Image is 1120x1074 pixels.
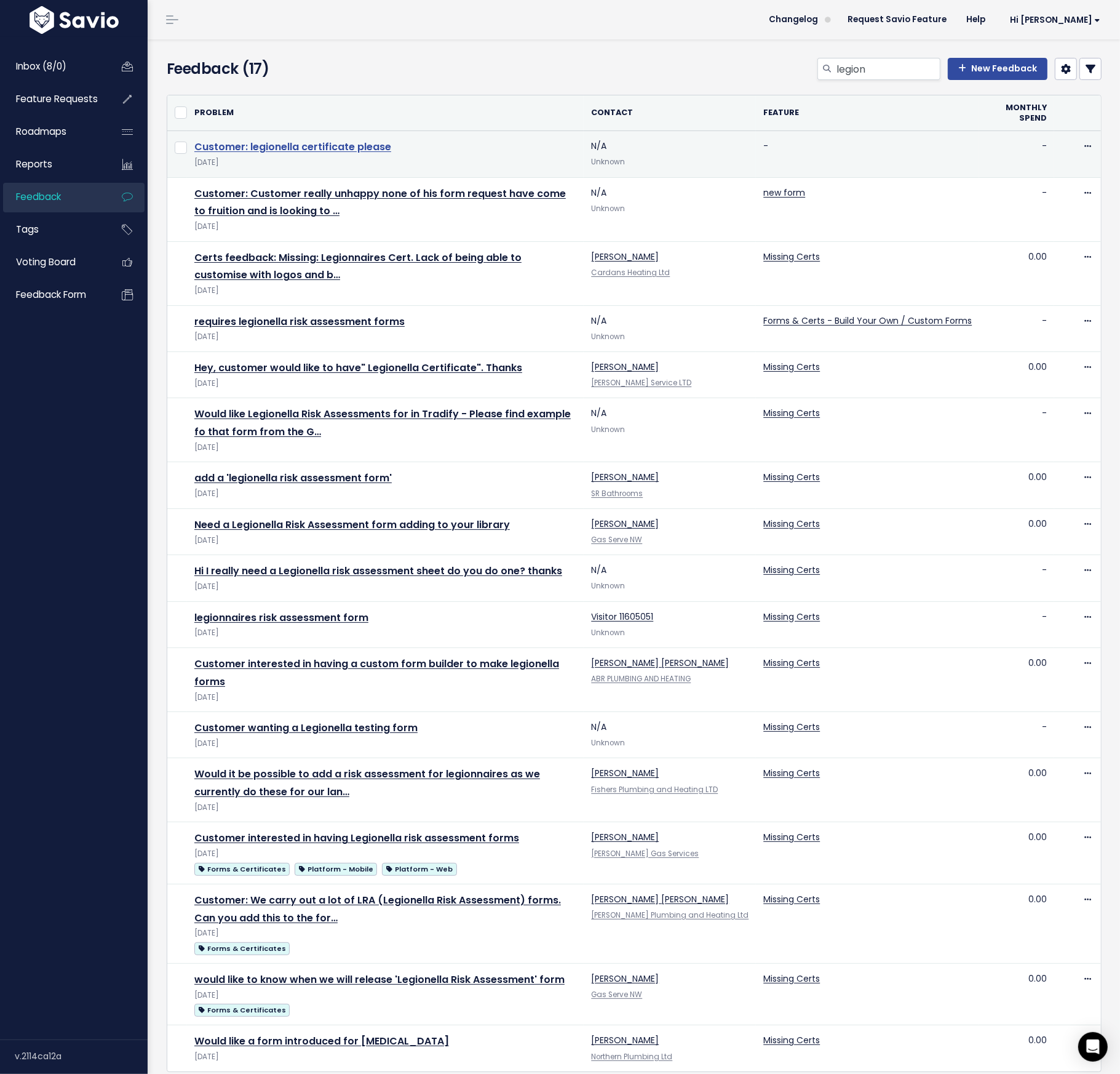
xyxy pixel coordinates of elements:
a: Would it be possible to add a risk assessment for legionnaires as we currently do these for our lan… [194,767,540,799]
a: Northern Plumbing Ltd [591,1052,672,1062]
div: v.2114ca12a [15,1040,148,1072]
span: Platform - Web [382,863,456,876]
span: Roadmaps [16,125,66,138]
td: - [979,555,1054,601]
a: Missing Certs [763,361,820,373]
a: Forms & Certificates [194,1002,290,1017]
a: Platform - Web [382,861,456,876]
div: [DATE] [194,801,576,814]
td: - [979,305,1054,351]
a: [PERSON_NAME] [591,831,659,843]
a: Missing Certs [763,250,820,263]
td: N/A [584,555,756,601]
a: Feedback form [3,281,102,309]
span: Forms & Certificates [194,1004,290,1017]
td: - [979,601,1054,647]
a: Customer interested in having Legionella risk assessment forms [194,831,519,845]
td: N/A [584,131,756,177]
td: 0.00 [979,647,1054,711]
a: Missing Certs [763,972,820,985]
a: Voting Board [3,248,102,276]
h4: Feedback (17) [167,58,466,80]
div: [DATE] [194,534,576,547]
a: Hey, customer would like to have" Legionella Certificate". Thanks [194,361,522,375]
a: Missing Certs [763,564,820,576]
span: Inbox (8/0) [16,60,66,73]
a: [PERSON_NAME] [591,361,659,373]
a: Would like a form introduced for [MEDICAL_DATA] [194,1034,449,1048]
td: 0.00 [979,352,1054,398]
a: Missing Certs [763,893,820,905]
span: Unknown [591,425,625,435]
td: 0.00 [979,508,1054,555]
a: Inbox (8/0) [3,52,102,81]
span: Forms & Certificates [194,863,290,876]
div: [DATE] [194,848,576,860]
a: Customer: legionella certificate please [194,140,391,154]
a: Missing Certs [763,767,820,779]
a: Platform - Mobile [295,861,377,876]
td: N/A [584,711,756,758]
td: N/A [584,177,756,241]
a: Customer interested in having a custom form builder to make legionella forms [194,657,559,689]
div: [DATE] [194,377,576,390]
a: ABR PLUMBING AND HEATING [591,674,691,684]
span: Tags [16,223,39,236]
a: [PERSON_NAME] [591,767,659,779]
a: [PERSON_NAME] [PERSON_NAME] [591,657,729,669]
a: [PERSON_NAME] Service LTD [591,378,691,388]
td: N/A [584,398,756,462]
div: [DATE] [194,580,576,593]
span: Reports [16,158,52,170]
a: [PERSON_NAME] Gas Services [591,849,699,859]
td: 0.00 [979,884,1054,963]
span: Changelog [769,15,818,24]
span: Unknown [591,581,625,591]
a: Gas Serve NW [591,990,642,1000]
div: [DATE] [194,691,576,704]
a: [PERSON_NAME] [591,250,659,263]
a: Certs feedback: Missing: Legionnaires Cert. Lack of being able to customise with logos and b… [194,250,522,283]
td: 0.00 [979,963,1054,1025]
div: [DATE] [194,927,576,940]
span: Feedback [16,190,61,203]
td: - [979,131,1054,177]
th: Monthly spend [979,95,1054,131]
img: logo-white.9d6f32f41409.svg [26,6,122,34]
a: Hi [PERSON_NAME] [995,10,1110,30]
a: add a 'legionella risk assessment form' [194,471,392,485]
a: [PERSON_NAME] [591,1034,659,1046]
div: [DATE] [194,156,576,169]
td: - [979,177,1054,241]
div: [DATE] [194,627,576,639]
td: - [979,398,1054,462]
a: Roadmaps [3,118,102,146]
a: Request Savio Feature [838,10,956,29]
span: Voting Board [16,255,76,268]
a: new form [763,186,805,199]
td: N/A [584,305,756,351]
input: Search feedback... [835,58,940,80]
a: Missing Certs [763,657,820,669]
a: Hi I really need a Legionella risk assessment sheet do you do one? thanks [194,564,562,578]
a: Missing Certs [763,407,820,419]
div: [DATE] [194,331,576,343]
a: [PERSON_NAME] [591,972,659,985]
a: Missing Certs [763,471,820,483]
a: would like to know when we will release 'Legionella Risk Assessment' form [194,972,565,987]
td: 0.00 [979,822,1054,884]
td: 0.00 [979,462,1054,508]
a: Forms & Certificates [194,940,290,956]
td: 0.00 [979,1025,1054,1072]
a: Customer: We carry out a lot of LRA (Legionella Risk Assessment) forms. Can you add this to the for… [194,893,561,925]
a: New Feedback [948,58,1047,80]
a: SR Bathrooms [591,489,643,499]
a: [PERSON_NAME] Plumbing and Heating Ltd [591,910,749,920]
th: Problem [187,95,584,131]
div: [DATE] [194,441,576,454]
a: Fishers Plumbing and Heating LTD [591,785,718,795]
span: Feedback form [16,288,86,301]
a: Visitor 11605051 [591,611,653,623]
div: [DATE] [194,220,576,233]
div: [DATE] [194,737,576,750]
